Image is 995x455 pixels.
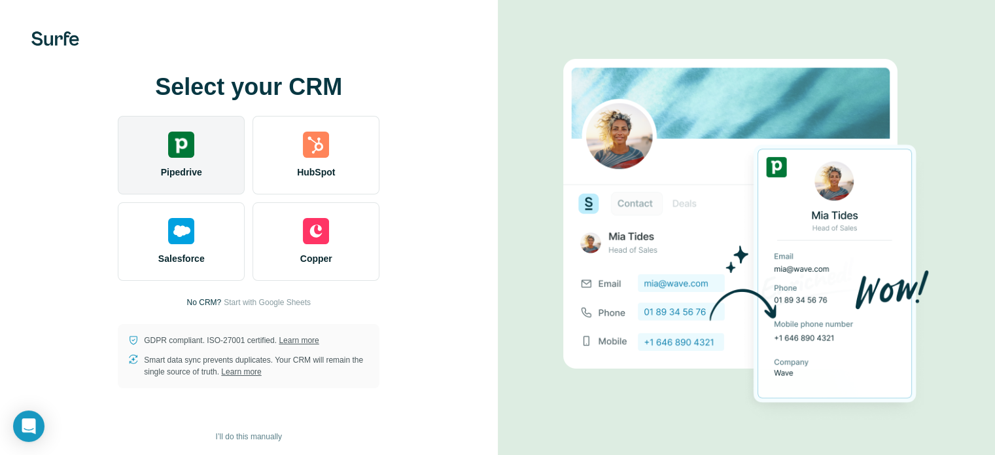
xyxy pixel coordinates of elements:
span: Copper [300,252,332,265]
span: Pipedrive [161,166,202,179]
p: Smart data sync prevents duplicates. Your CRM will remain the single source of truth. [144,354,369,378]
span: I’ll do this manually [216,431,282,443]
p: No CRM? [187,297,222,308]
span: HubSpot [297,166,335,179]
a: Learn more [279,336,319,345]
p: GDPR compliant. ISO-27001 certified. [144,335,319,346]
img: hubspot's logo [303,132,329,158]
button: I’ll do this manually [207,427,291,446]
div: Open Intercom Messenger [13,410,44,442]
h1: Select your CRM [118,74,379,100]
span: Salesforce [158,252,205,265]
a: Learn more [221,367,261,376]
img: pipedrive's logo [168,132,194,158]
img: copper's logo [303,218,329,244]
img: salesforce's logo [168,218,194,244]
img: Surfe's logo [31,31,79,46]
button: Start with Google Sheets [224,297,311,308]
img: PIPEDRIVE image [563,37,930,426]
